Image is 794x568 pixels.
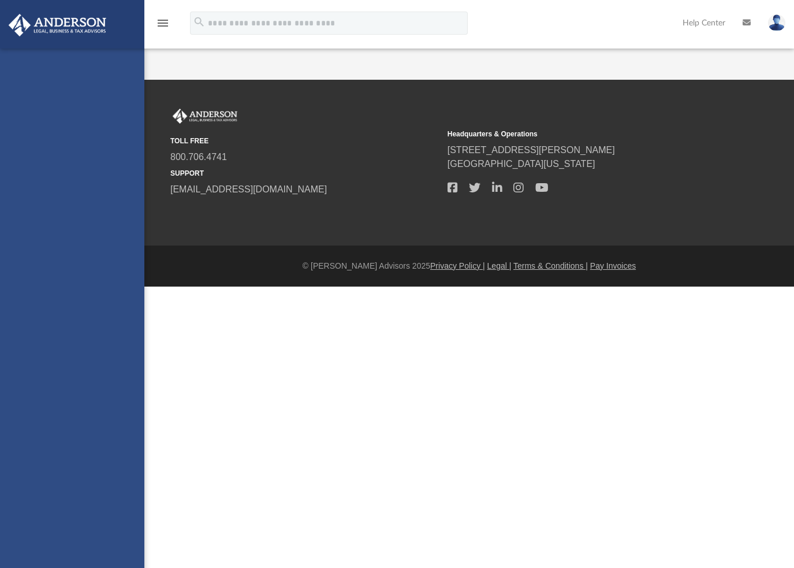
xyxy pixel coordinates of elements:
i: search [193,16,206,28]
a: [STREET_ADDRESS][PERSON_NAME] [448,145,615,155]
small: TOLL FREE [170,136,439,146]
a: [GEOGRAPHIC_DATA][US_STATE] [448,159,595,169]
img: Anderson Advisors Platinum Portal [5,14,110,36]
a: Legal | [487,261,512,270]
a: Terms & Conditions | [513,261,588,270]
a: Privacy Policy | [430,261,485,270]
a: menu [156,22,170,30]
img: Anderson Advisors Platinum Portal [170,109,240,124]
a: [EMAIL_ADDRESS][DOMAIN_NAME] [170,184,327,194]
small: SUPPORT [170,168,439,179]
img: User Pic [768,14,785,31]
div: © [PERSON_NAME] Advisors 2025 [144,260,794,272]
i: menu [156,16,170,30]
a: 800.706.4741 [170,152,227,162]
a: Pay Invoices [590,261,636,270]
small: Headquarters & Operations [448,129,717,139]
